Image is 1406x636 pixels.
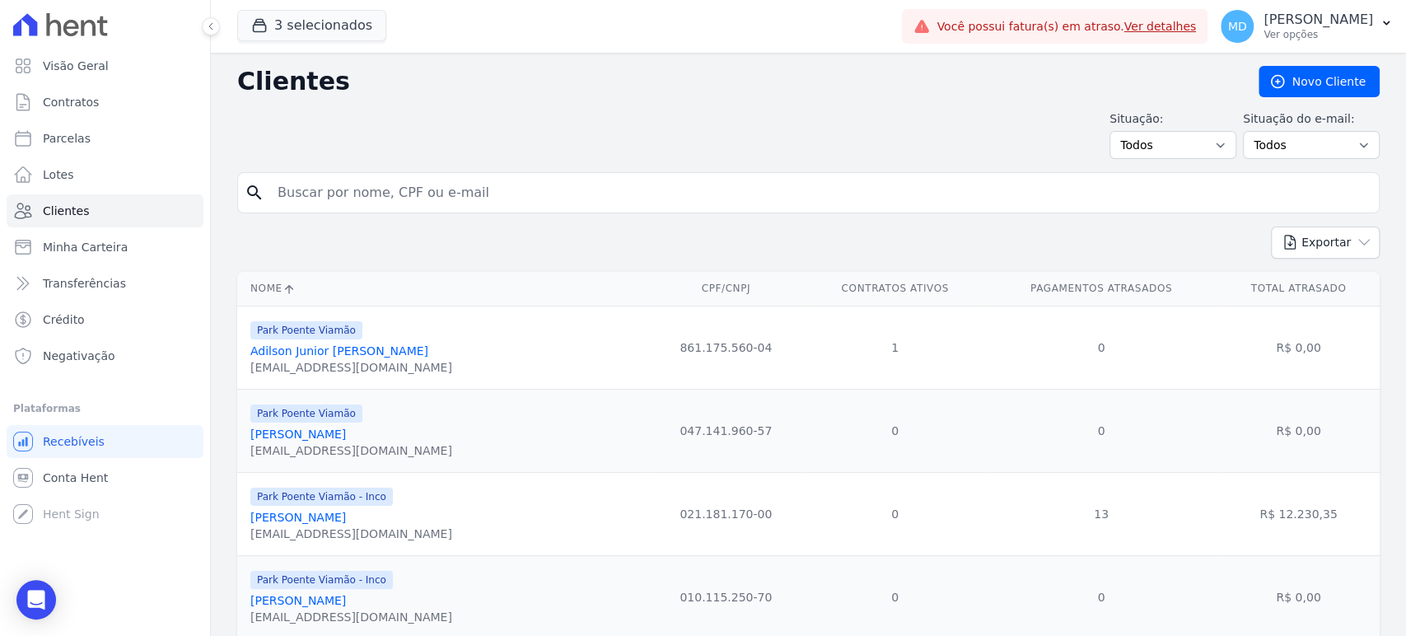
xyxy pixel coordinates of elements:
td: 13 [985,472,1217,555]
a: Contratos [7,86,203,119]
span: Minha Carteira [43,239,128,255]
button: 3 selecionados [237,10,386,41]
a: [PERSON_NAME] [250,511,346,524]
th: Pagamentos Atrasados [985,272,1217,306]
p: Ver opções [1264,28,1373,41]
td: 861.175.560-04 [647,306,806,389]
span: Lotes [43,166,74,183]
span: Conta Hent [43,470,108,486]
label: Situação do e-mail: [1243,110,1380,128]
a: Parcelas [7,122,203,155]
th: CPF/CNPJ [647,272,806,306]
span: Park Poente Viamão [250,321,362,339]
button: Exportar [1271,227,1380,259]
div: [EMAIL_ADDRESS][DOMAIN_NAME] [250,609,452,625]
div: [EMAIL_ADDRESS][DOMAIN_NAME] [250,526,452,542]
a: Adilson Junior [PERSON_NAME] [250,344,428,358]
td: 0 [805,389,985,472]
div: [EMAIL_ADDRESS][DOMAIN_NAME] [250,359,452,376]
p: [PERSON_NAME] [1264,12,1373,28]
a: Recebíveis [7,425,203,458]
td: 1 [805,306,985,389]
a: Crédito [7,303,203,336]
span: Clientes [43,203,89,219]
td: R$ 12.230,35 [1217,472,1380,555]
span: Parcelas [43,130,91,147]
td: 021.181.170-00 [647,472,806,555]
a: Conta Hent [7,461,203,494]
input: Buscar por nome, CPF ou e-mail [268,176,1372,209]
span: Visão Geral [43,58,109,74]
span: Você possui fatura(s) em atraso. [937,18,1196,35]
h2: Clientes [237,67,1232,96]
th: Nome [237,272,647,306]
span: Park Poente Viamão [250,405,362,423]
td: 0 [985,306,1217,389]
div: [EMAIL_ADDRESS][DOMAIN_NAME] [250,442,452,459]
td: 0 [805,472,985,555]
a: Clientes [7,194,203,227]
td: R$ 0,00 [1217,306,1380,389]
a: [PERSON_NAME] [250,594,346,607]
a: Novo Cliente [1259,66,1380,97]
i: search [245,183,264,203]
div: Plataformas [13,399,197,419]
span: Negativação [43,348,115,364]
span: MD [1228,21,1247,32]
div: Open Intercom Messenger [16,580,56,620]
span: Crédito [43,311,85,328]
label: Situação: [1109,110,1236,128]
a: Lotes [7,158,203,191]
span: Recebíveis [43,433,105,450]
a: Transferências [7,267,203,300]
button: MD [PERSON_NAME] Ver opções [1207,3,1406,49]
td: 047.141.960-57 [647,389,806,472]
span: Transferências [43,275,126,292]
a: Minha Carteira [7,231,203,264]
a: Negativação [7,339,203,372]
th: Total Atrasado [1217,272,1380,306]
td: 0 [985,389,1217,472]
a: [PERSON_NAME] [250,428,346,441]
span: Park Poente Viamão - Inco [250,488,393,506]
a: Visão Geral [7,49,203,82]
span: Park Poente Viamão - Inco [250,571,393,589]
th: Contratos Ativos [805,272,985,306]
span: Contratos [43,94,99,110]
td: R$ 0,00 [1217,389,1380,472]
a: Ver detalhes [1124,20,1197,33]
